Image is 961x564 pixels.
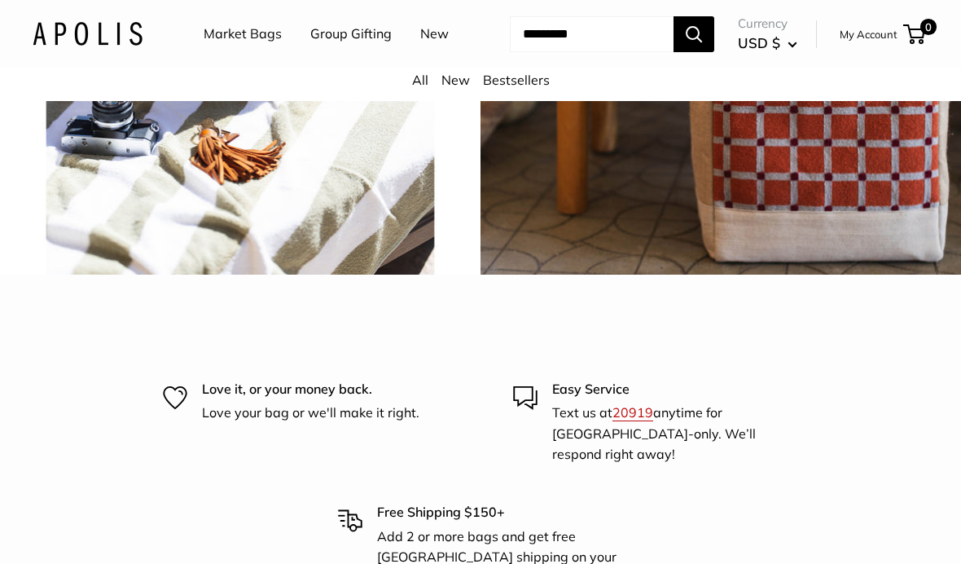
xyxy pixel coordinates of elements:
img: Apolis [33,22,143,46]
a: Bestsellers [483,72,550,88]
input: Search... [510,16,674,52]
p: Love your bag or we'll make it right. [202,403,419,424]
p: Free Shipping $150+ [377,502,623,523]
span: USD $ [738,34,780,51]
p: Love it, or your money back. [202,379,419,400]
button: Search [674,16,714,52]
a: All [412,72,428,88]
span: 0 [920,19,937,35]
a: 20919 [612,404,653,421]
a: 0 [905,24,925,44]
a: My Account [840,24,897,44]
p: Text us at anytime for [GEOGRAPHIC_DATA]-only. We’ll respond right away! [552,403,798,465]
a: Market Bags [204,22,282,46]
p: Easy Service [552,379,798,400]
a: New [420,22,449,46]
span: Currency [738,12,797,35]
a: New [441,72,470,88]
button: USD $ [738,30,797,56]
a: Group Gifting [310,22,392,46]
